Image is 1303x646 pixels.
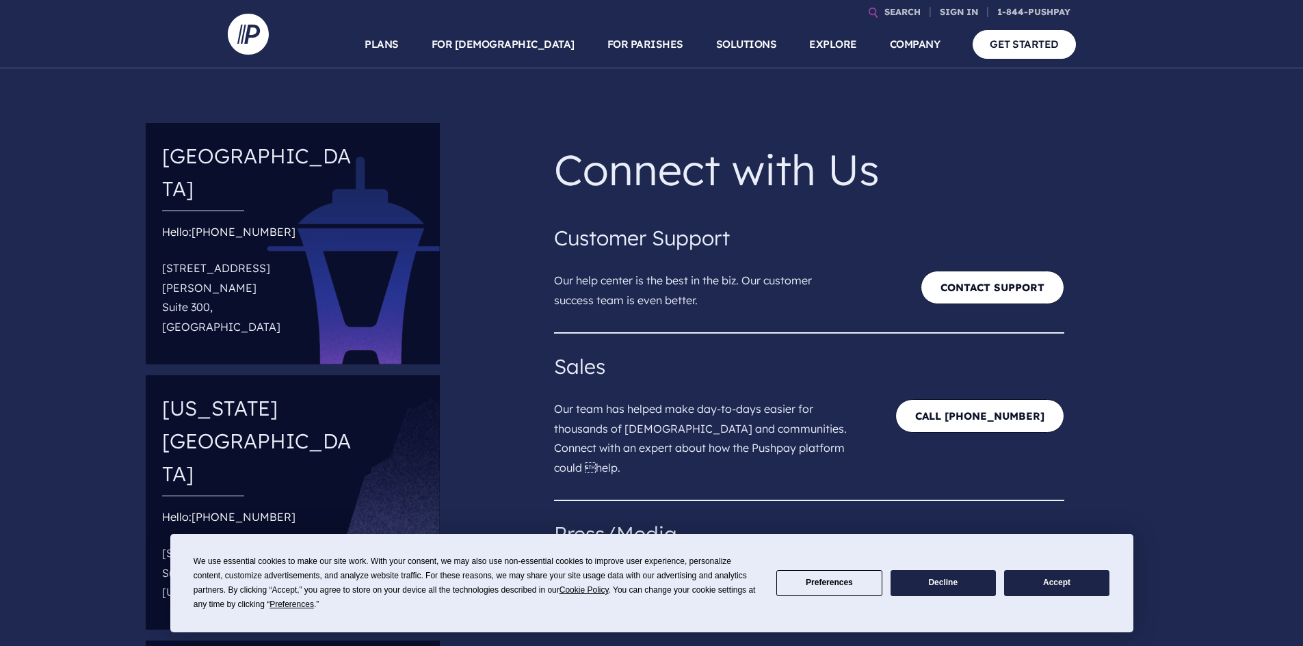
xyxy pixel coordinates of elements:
[809,21,857,68] a: EXPLORE
[162,253,358,342] p: [STREET_ADDRESS][PERSON_NAME] Suite 300, [GEOGRAPHIC_DATA]
[891,570,996,597] button: Decline
[194,554,760,612] div: We use essential cookies to make our site work. With your consent, we may also use non-essential ...
[554,350,1065,383] h4: Sales
[269,600,314,609] span: Preferences
[554,254,860,316] p: Our help center is the best in the biz. Our customer success team is even better.
[776,570,882,597] button: Preferences
[162,222,358,342] div: Hello:
[365,21,399,68] a: PLANS
[554,221,1065,254] h4: Customer Support
[560,585,609,595] span: Cookie Policy
[554,134,1065,205] p: Connect with Us
[554,517,1065,550] h4: Press/Media
[973,30,1076,58] a: GET STARTED
[162,134,358,211] h4: [GEOGRAPHIC_DATA]
[162,507,358,608] div: Hello:
[192,510,295,524] a: [PHONE_NUMBER]
[162,386,358,496] h4: [US_STATE][GEOGRAPHIC_DATA]
[890,21,940,68] a: COMPANY
[921,271,1064,304] a: Contact Support
[895,399,1064,433] a: CALL [PHONE_NUMBER]
[192,225,295,239] a: [PHONE_NUMBER]
[162,538,358,608] p: [STREET_ADDRESS] Suite 300, [US_STATE][GEOGRAPHIC_DATA]
[607,21,683,68] a: FOR PARISHES
[716,21,777,68] a: SOLUTIONS
[1004,570,1109,597] button: Accept
[432,21,575,68] a: FOR [DEMOGRAPHIC_DATA]
[554,383,860,483] p: Our team has helped make day-to-days easier for thousands of [DEMOGRAPHIC_DATA] and communities. ...
[170,534,1133,632] div: Cookie Consent Prompt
